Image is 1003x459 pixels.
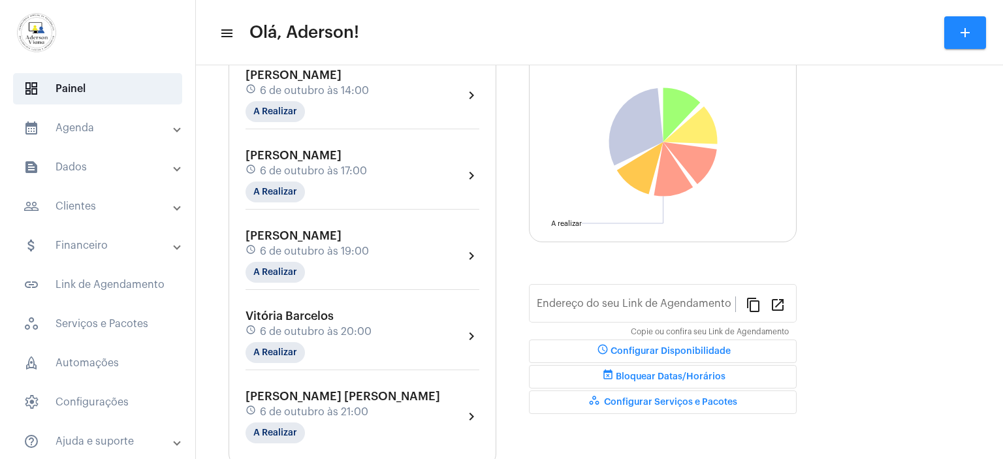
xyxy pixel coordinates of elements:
span: 6 de outubro às 21:00 [260,406,368,418]
span: Configurar Disponibilidade [595,347,731,356]
mat-chip: A Realizar [246,342,305,363]
mat-icon: event_busy [600,369,616,385]
mat-icon: schedule [595,343,611,359]
mat-expansion-panel-header: sidenav iconAgenda [8,112,195,144]
span: [PERSON_NAME] [246,230,342,242]
mat-hint: Copie ou confira seu Link de Agendamento [631,328,789,337]
span: 6 de outubro às 19:00 [260,245,369,257]
span: sidenav icon [24,81,39,97]
mat-icon: chevron_right [464,87,479,103]
mat-icon: open_in_new [770,296,786,312]
mat-chip: A Realizar [246,262,305,283]
mat-chip: A Realizar [246,101,305,122]
mat-icon: schedule [246,244,257,259]
span: sidenav icon [24,355,39,371]
span: Vitória Barcelos [246,310,334,322]
span: Configurações [13,387,182,418]
mat-icon: chevron_right [464,248,479,264]
text: A realizar [551,220,582,227]
mat-icon: sidenav icon [24,120,39,136]
button: Configurar Serviços e Pacotes [529,390,797,414]
mat-panel-title: Clientes [24,198,174,214]
mat-icon: schedule [246,324,257,339]
span: Configurar Serviços e Pacotes [588,398,737,407]
mat-expansion-panel-header: sidenav iconClientes [8,191,195,222]
mat-icon: chevron_right [464,409,479,424]
mat-icon: chevron_right [464,168,479,183]
span: 6 de outubro às 17:00 [260,165,367,177]
span: 6 de outubro às 14:00 [260,85,369,97]
mat-panel-title: Ajuda e suporte [24,434,174,449]
span: [PERSON_NAME] [PERSON_NAME] [246,390,440,402]
span: Painel [13,73,182,104]
mat-icon: schedule [246,164,257,178]
span: sidenav icon [24,316,39,332]
span: Olá, Aderson! [249,22,359,43]
mat-icon: chevron_right [464,328,479,344]
mat-icon: schedule [246,84,257,98]
button: Bloquear Datas/Horários [529,365,797,388]
mat-icon: sidenav icon [24,198,39,214]
mat-icon: workspaces_outlined [588,394,604,410]
span: Serviços e Pacotes [13,308,182,340]
span: sidenav icon [24,394,39,410]
mat-chip: A Realizar [246,422,305,443]
mat-icon: sidenav icon [24,238,39,253]
mat-panel-title: Agenda [24,120,174,136]
mat-panel-title: Financeiro [24,238,174,253]
span: [PERSON_NAME] [246,150,342,161]
mat-icon: sidenav icon [24,434,39,449]
span: Bloquear Datas/Horários [600,372,725,381]
mat-expansion-panel-header: sidenav iconDados [8,151,195,183]
mat-icon: content_copy [746,296,761,312]
span: [PERSON_NAME] [246,69,342,81]
mat-expansion-panel-header: sidenav iconFinanceiro [8,230,195,261]
span: Automações [13,347,182,379]
mat-icon: schedule [246,405,257,419]
span: 6 de outubro às 20:00 [260,326,372,338]
mat-panel-title: Dados [24,159,174,175]
mat-icon: sidenav icon [24,159,39,175]
mat-expansion-panel-header: sidenav iconAjuda e suporte [8,426,195,457]
button: Configurar Disponibilidade [529,340,797,363]
img: d7e3195d-0907-1efa-a796-b593d293ae59.png [10,7,63,59]
mat-icon: sidenav icon [24,277,39,293]
mat-icon: add [957,25,973,40]
mat-chip: A Realizar [246,182,305,202]
input: Link [537,300,735,312]
mat-icon: sidenav icon [219,25,232,41]
span: Link de Agendamento [13,269,182,300]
